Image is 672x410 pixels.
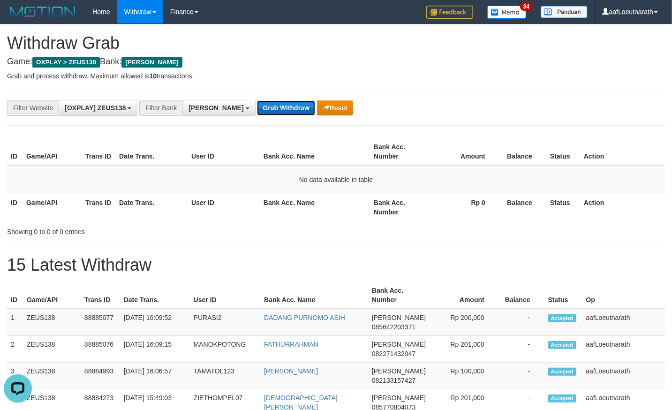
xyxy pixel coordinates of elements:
[372,394,426,402] span: [PERSON_NAME]
[23,309,81,336] td: ZEUS138
[4,4,32,32] button: Open LiveChat chat widget
[7,5,78,19] img: MOTION_logo.png
[430,309,498,336] td: Rp 200,000
[120,363,190,389] td: [DATE] 16:06:57
[520,2,533,11] span: 34
[546,138,580,165] th: Status
[264,367,318,375] a: [PERSON_NAME]
[426,6,473,19] img: Feedback.jpg
[372,314,426,321] span: [PERSON_NAME]
[120,336,190,363] td: [DATE] 16:09:15
[546,194,580,220] th: Status
[582,282,665,309] th: Op
[544,282,582,309] th: Status
[81,363,120,389] td: 88884993
[65,104,126,112] span: [OXPLAY] ZEUS138
[81,282,120,309] th: Trans ID
[7,336,23,363] td: 2
[7,100,59,116] div: Filter Website
[582,309,665,336] td: aafLoeutnarath
[23,282,81,309] th: Game/API
[7,282,23,309] th: ID
[264,341,318,348] a: FATHURRAHMAN
[120,309,190,336] td: [DATE] 16:09:52
[264,314,345,321] a: DADANG PURNOMO ASIH
[498,309,544,336] td: -
[498,336,544,363] td: -
[190,363,261,389] td: TAMATOL123
[7,309,23,336] td: 1
[582,336,665,363] td: aafLoeutnarath
[372,350,415,357] span: Copy 082271432047 to clipboard
[580,194,665,220] th: Action
[82,194,115,220] th: Trans ID
[370,194,429,220] th: Bank Acc. Number
[370,138,429,165] th: Bank Acc. Number
[430,282,498,309] th: Amount
[499,138,546,165] th: Balance
[7,194,23,220] th: ID
[7,256,665,274] h1: 15 Latest Withdraw
[582,363,665,389] td: aafLoeutnarath
[499,194,546,220] th: Balance
[7,223,273,236] div: Showing 0 to 0 of 0 entries
[580,138,665,165] th: Action
[429,138,499,165] th: Amount
[7,57,665,67] h4: Game: Bank:
[257,100,315,115] button: Grab Withdraw
[498,282,544,309] th: Balance
[548,395,576,402] span: Accepted
[430,336,498,363] td: Rp 201,000
[368,282,430,309] th: Bank Acc. Number
[23,363,81,389] td: ZEUS138
[188,138,260,165] th: User ID
[23,336,81,363] td: ZEUS138
[372,377,415,384] span: Copy 082133157427 to clipboard
[548,341,576,349] span: Accepted
[115,194,188,220] th: Date Trans.
[32,57,100,68] span: OXPLAY > ZEUS138
[487,6,527,19] img: Button%20Memo.svg
[115,138,188,165] th: Date Trans.
[317,100,353,115] button: Reset
[190,336,261,363] td: MANOKPOTONG
[190,309,261,336] td: PURASI2
[81,309,120,336] td: 88885077
[7,138,23,165] th: ID
[260,194,370,220] th: Bank Acc. Name
[139,100,182,116] div: Filter Bank
[541,6,588,18] img: panduan.png
[188,194,260,220] th: User ID
[498,363,544,389] td: -
[190,282,261,309] th: User ID
[260,138,370,165] th: Bank Acc. Name
[120,282,190,309] th: Date Trans.
[121,57,182,68] span: [PERSON_NAME]
[372,341,426,348] span: [PERSON_NAME]
[372,323,415,331] span: Copy 085642203371 to clipboard
[59,100,137,116] button: [OXPLAY] ZEUS138
[548,368,576,376] span: Accepted
[372,367,426,375] span: [PERSON_NAME]
[548,314,576,322] span: Accepted
[7,165,665,194] td: No data available in table
[82,138,115,165] th: Trans ID
[7,71,665,81] p: Grab and process withdraw. Maximum allowed is transactions.
[430,363,498,389] td: Rp 100,000
[7,363,23,389] td: 3
[429,194,499,220] th: Rp 0
[23,138,82,165] th: Game/API
[81,336,120,363] td: 88885076
[7,34,665,53] h1: Withdraw Grab
[182,100,255,116] button: [PERSON_NAME]
[189,104,243,112] span: [PERSON_NAME]
[23,194,82,220] th: Game/API
[149,72,157,80] strong: 10
[260,282,368,309] th: Bank Acc. Name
